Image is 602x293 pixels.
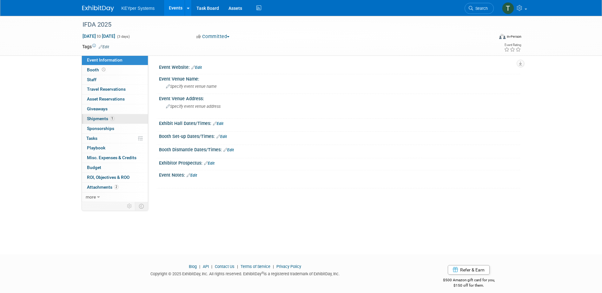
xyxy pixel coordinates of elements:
button: Committed [194,33,232,40]
span: 2 [114,185,119,189]
a: Travel Reservations [82,85,148,94]
a: Staff [82,75,148,85]
span: Specify event venue name [166,84,217,89]
div: Copyright © 2025 ExhibitDay, Inc. All rights reserved. ExhibitDay is a registered trademark of Ex... [82,270,408,277]
div: Event Venue Address: [159,94,520,102]
span: KEYper Systems [122,6,155,11]
a: Edit [191,65,202,70]
a: Tasks [82,134,148,143]
div: Event Notes: [159,170,520,179]
span: more [86,194,96,199]
div: Exhibitor Prospectus: [159,158,520,166]
span: Attachments [87,185,119,190]
a: ROI, Objectives & ROO [82,173,148,182]
a: Giveaways [82,104,148,114]
a: API [203,264,209,269]
span: [DATE] [DATE] [82,33,116,39]
span: (3 days) [116,35,130,39]
img: Tyler Wetherington [502,2,514,14]
a: Blog [189,264,197,269]
a: Terms of Service [241,264,270,269]
td: Personalize Event Tab Strip [124,202,135,210]
a: Shipments1 [82,114,148,124]
span: Asset Reservations [87,96,125,101]
span: Misc. Expenses & Credits [87,155,136,160]
a: Privacy Policy [276,264,301,269]
a: Edit [204,161,215,166]
span: | [271,264,275,269]
a: Sponsorships [82,124,148,133]
div: $500 Amazon gift card for you, [418,273,520,288]
a: Event Information [82,55,148,65]
span: Giveaways [87,106,108,111]
a: Attachments2 [82,183,148,192]
span: Travel Reservations [87,87,126,92]
span: Search [473,6,488,11]
span: Event Information [87,57,122,62]
a: Search [465,3,494,14]
div: Event Format [456,33,522,42]
div: Event Website: [159,62,520,71]
a: Playbook [82,143,148,153]
td: Tags [82,43,109,50]
span: Budget [87,165,101,170]
span: Sponsorships [87,126,114,131]
span: to [96,34,102,39]
div: Booth Set-up Dates/Times: [159,132,520,140]
span: | [235,264,240,269]
a: Contact Us [215,264,235,269]
a: Edit [223,148,234,152]
div: IFDA 2025 [80,19,484,30]
a: more [82,192,148,202]
span: Playbook [87,145,105,150]
span: 1 [110,116,115,121]
span: Booth [87,67,107,72]
a: Asset Reservations [82,94,148,104]
span: | [198,264,202,269]
span: Booth not reserved yet [101,67,107,72]
span: Tasks [86,136,97,141]
div: $150 off for them. [418,283,520,288]
div: Exhibit Hall Dates/Times: [159,119,520,127]
a: Misc. Expenses & Credits [82,153,148,163]
span: Shipments [87,116,115,121]
div: Booth Dismantle Dates/Times: [159,145,520,153]
a: Edit [99,45,109,49]
img: ExhibitDay [82,5,114,12]
span: ROI, Objectives & ROO [87,175,129,180]
td: Toggle Event Tabs [135,202,148,210]
div: Event Rating [504,43,521,47]
a: Edit [213,121,223,126]
span: Specify event venue address [166,104,221,109]
a: Booth [82,65,148,75]
div: Event Venue Name: [159,74,520,82]
a: Refer & Earn [448,265,490,275]
span: Staff [87,77,96,82]
a: Edit [187,173,197,178]
div: In-Person [506,34,521,39]
span: | [210,264,214,269]
img: Format-Inperson.png [499,34,506,39]
a: Budget [82,163,148,173]
sup: ® [261,271,264,275]
a: Edit [216,134,227,139]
